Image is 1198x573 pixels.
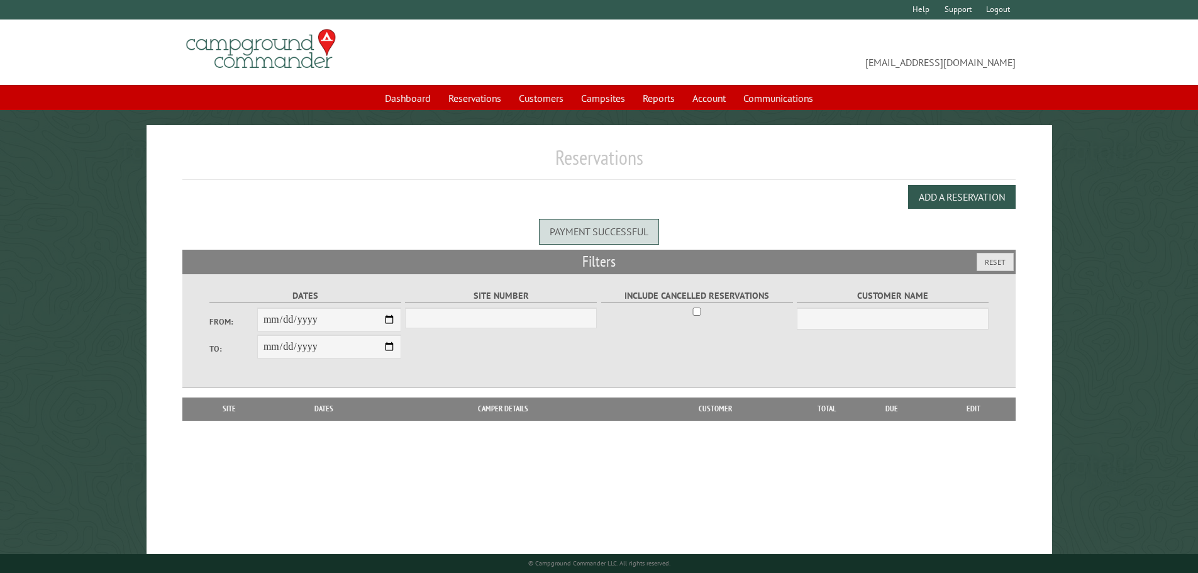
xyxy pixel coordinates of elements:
[539,219,659,244] div: Payment successful
[977,253,1014,271] button: Reset
[908,185,1016,209] button: Add a Reservation
[378,398,628,420] th: Camper Details
[685,86,733,110] a: Account
[599,35,1016,70] span: [EMAIL_ADDRESS][DOMAIN_NAME]
[405,289,597,303] label: Site Number
[528,559,670,567] small: © Campground Commander LLC. All rights reserved.
[209,316,257,328] label: From:
[189,398,270,420] th: Site
[802,398,852,420] th: Total
[635,86,682,110] a: Reports
[209,289,401,303] label: Dates
[377,86,438,110] a: Dashboard
[797,289,989,303] label: Customer Name
[209,343,257,355] label: To:
[270,398,378,420] th: Dates
[852,398,931,420] th: Due
[182,250,1016,274] h2: Filters
[601,289,793,303] label: Include Cancelled Reservations
[736,86,821,110] a: Communications
[628,398,802,420] th: Customer
[182,145,1016,180] h1: Reservations
[182,25,340,74] img: Campground Commander
[574,86,633,110] a: Campsites
[441,86,509,110] a: Reservations
[931,398,1016,420] th: Edit
[511,86,571,110] a: Customers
